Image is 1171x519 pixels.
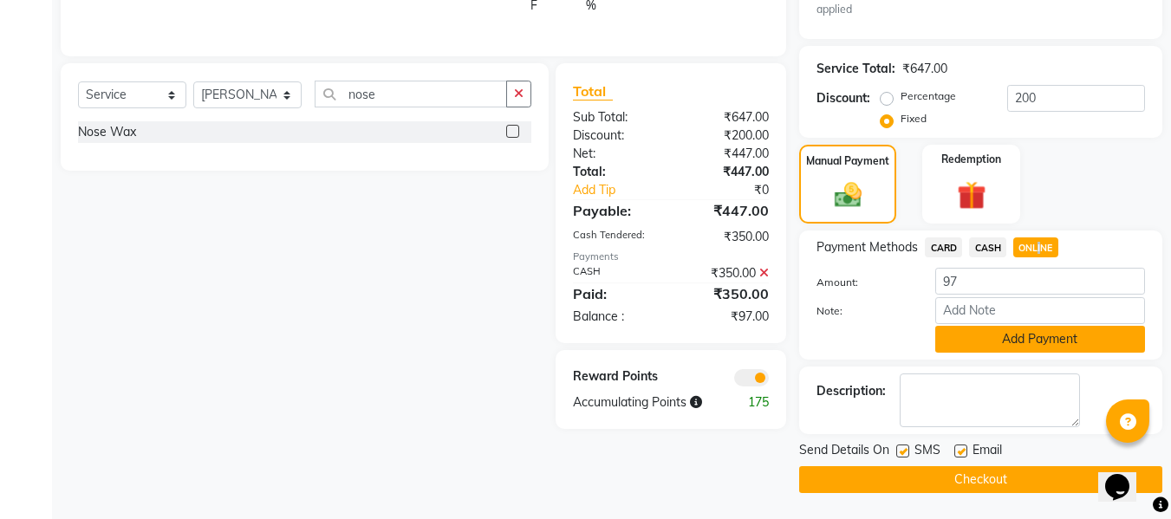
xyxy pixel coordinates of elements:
[902,60,947,78] div: ₹647.00
[560,228,671,246] div: Cash Tendered:
[560,145,671,163] div: Net:
[560,308,671,326] div: Balance :
[560,163,671,181] div: Total:
[671,228,782,246] div: ₹350.00
[671,283,782,304] div: ₹350.00
[560,367,671,386] div: Reward Points
[816,238,918,256] span: Payment Methods
[806,153,889,169] label: Manual Payment
[671,145,782,163] div: ₹447.00
[1013,237,1058,257] span: ONLINE
[573,82,613,101] span: Total
[799,466,1162,493] button: Checkout
[78,123,136,141] div: Nose Wax
[803,275,921,290] label: Amount:
[671,127,782,145] div: ₹200.00
[1098,450,1154,502] iframe: chat widget
[560,393,726,412] div: Accumulating Points
[671,108,782,127] div: ₹647.00
[315,81,507,107] input: Search or Scan
[799,441,889,463] span: Send Details On
[560,108,671,127] div: Sub Total:
[914,441,940,463] span: SMS
[560,200,671,221] div: Payable:
[935,268,1145,295] input: Amount
[573,250,769,264] div: Payments
[726,393,782,412] div: 175
[671,264,782,282] div: ₹350.00
[948,178,995,213] img: _gift.svg
[816,382,886,400] div: Description:
[826,179,870,211] img: _cash.svg
[935,297,1145,324] input: Add Note
[816,89,870,107] div: Discount:
[973,441,1002,463] span: Email
[671,200,782,221] div: ₹447.00
[969,237,1006,257] span: CASH
[560,264,671,282] div: CASH
[690,181,783,199] div: ₹0
[901,88,956,104] label: Percentage
[901,111,927,127] label: Fixed
[560,127,671,145] div: Discount:
[803,303,921,319] label: Note:
[941,152,1001,167] label: Redemption
[560,181,689,199] a: Add Tip
[925,237,962,257] span: CARD
[816,60,895,78] div: Service Total:
[671,163,782,181] div: ₹447.00
[560,283,671,304] div: Paid:
[935,326,1145,353] button: Add Payment
[671,308,782,326] div: ₹97.00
